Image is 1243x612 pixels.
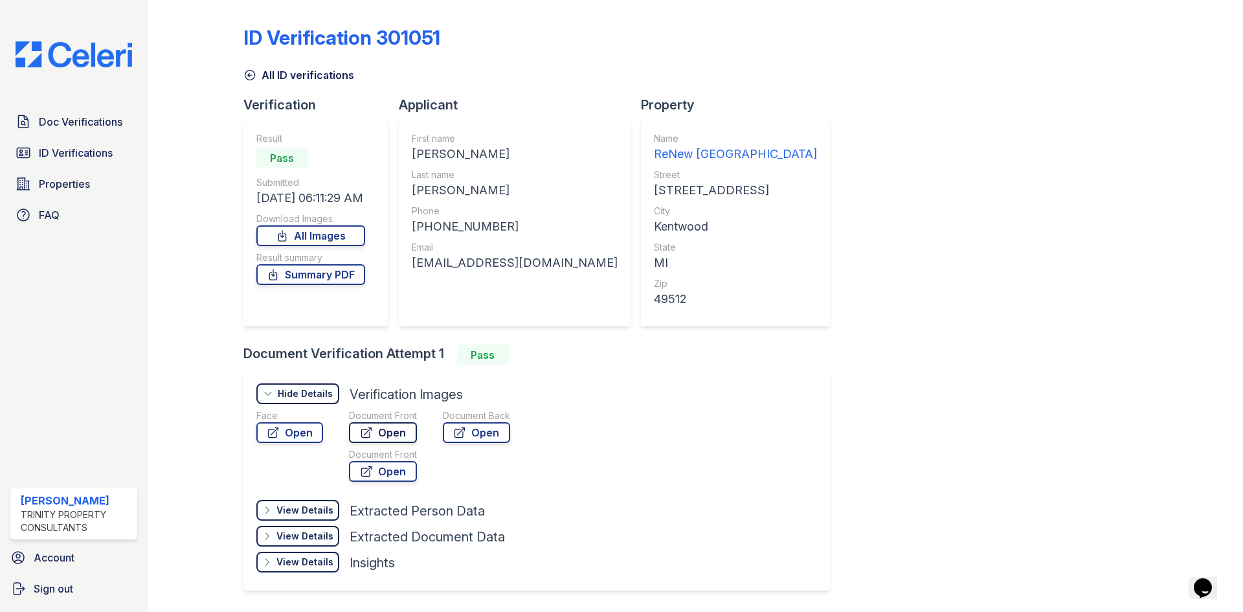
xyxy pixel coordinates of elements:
div: Verification Images [350,385,463,403]
div: City [654,205,817,218]
a: Open [256,422,323,443]
div: Applicant [399,96,641,114]
a: Name ReNew [GEOGRAPHIC_DATA] [654,132,817,163]
div: Hide Details [278,387,333,400]
div: Phone [412,205,618,218]
span: Properties [39,176,90,192]
div: [PERSON_NAME] [21,493,132,508]
span: ID Verifications [39,145,113,161]
div: Extracted Document Data [350,528,505,546]
div: Trinity Property Consultants [21,508,132,534]
div: ID Verification 301051 [243,26,440,49]
div: [PHONE_NUMBER] [412,218,618,236]
a: Open [349,461,417,482]
div: Kentwood [654,218,817,236]
a: All ID verifications [243,67,354,83]
div: [PERSON_NAME] [412,145,618,163]
div: 49512 [654,290,817,308]
div: Pass [457,345,509,365]
div: ReNew [GEOGRAPHIC_DATA] [654,145,817,163]
div: Result summary [256,251,365,264]
div: View Details [276,530,333,543]
div: Submitted [256,176,365,189]
div: Document Back [443,409,510,422]
div: Face [256,409,323,422]
a: ID Verifications [10,140,137,166]
div: [DATE] 06:11:29 AM [256,189,365,207]
a: Properties [10,171,137,197]
div: Street [654,168,817,181]
a: Sign out [5,576,142,602]
a: Open [443,422,510,443]
div: Last name [412,168,618,181]
div: [EMAIL_ADDRESS][DOMAIN_NAME] [412,254,618,272]
div: State [654,241,817,254]
a: Account [5,545,142,571]
div: Result [256,132,365,145]
div: Document Front [349,409,417,422]
a: Open [349,422,417,443]
img: CE_Logo_Blue-a8612792a0a2168367f1c8372b55b34899dd931a85d93a1a3d3e32e68fde9ad4.png [5,41,142,67]
div: Download Images [256,212,365,225]
span: Doc Verifications [39,114,122,130]
div: Pass [256,148,308,168]
a: FAQ [10,202,137,228]
div: Zip [654,277,817,290]
div: View Details [276,556,333,569]
iframe: chat widget [1189,560,1230,599]
div: Name [654,132,817,145]
div: Document Front [349,448,417,461]
div: View Details [276,504,333,517]
div: Verification [243,96,399,114]
div: Insights [350,554,395,572]
span: Account [34,550,74,565]
span: Sign out [34,581,73,596]
div: Property [641,96,840,114]
a: All Images [256,225,365,246]
div: Extracted Person Data [350,502,485,520]
div: First name [412,132,618,145]
a: Doc Verifications [10,109,137,135]
span: FAQ [39,207,60,223]
div: Email [412,241,618,254]
div: [PERSON_NAME] [412,181,618,199]
div: [STREET_ADDRESS] [654,181,817,199]
div: MI [654,254,817,272]
div: Document Verification Attempt 1 [243,345,840,365]
a: Summary PDF [256,264,365,285]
